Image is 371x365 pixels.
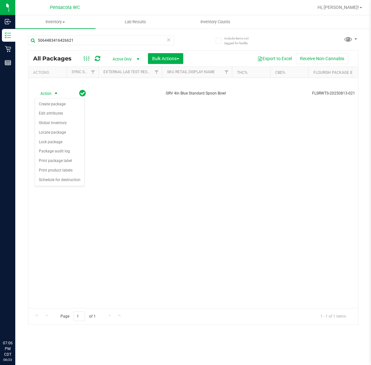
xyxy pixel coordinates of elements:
[253,53,296,64] button: Export to Excel
[35,147,84,156] li: Package audit log
[15,15,95,29] a: Inventory
[116,19,155,25] span: Lab Results
[166,36,171,44] span: Clear
[3,357,12,362] p: 08/23
[221,67,232,78] a: Filter
[35,128,84,137] li: Locate package
[35,137,84,147] li: Lock package
[35,89,52,98] span: Action
[296,53,348,64] button: Receive Non-Cannabis
[5,60,11,66] inline-svg: Reports
[5,32,11,39] inline-svg: Inventory
[72,70,96,74] a: Sync Status
[313,70,353,75] a: Flourish Package ID
[79,89,86,98] span: In Sync
[73,312,85,321] input: 1
[315,312,351,321] span: 1 - 1 of 1 items
[35,175,84,185] li: Schedule for destruction
[50,5,80,10] span: Pensacola WC
[5,18,11,25] inline-svg: Inbound
[318,5,359,10] span: Hi, [PERSON_NAME]!
[192,19,239,25] span: Inventory Counts
[52,89,60,98] span: select
[35,100,84,109] li: Create package
[95,15,176,29] a: Lab Results
[152,56,179,61] span: Bulk Actions
[5,46,11,52] inline-svg: Retail
[237,70,248,75] a: THC%
[55,312,101,321] span: Page of 1
[167,70,215,74] a: Sku Retail Display Name
[33,70,64,75] div: Actions
[103,70,153,74] a: External Lab Test Result
[151,67,162,78] a: Filter
[3,340,12,357] p: 07:06 PM CDT
[6,314,25,333] iframe: Resource center
[175,15,255,29] a: Inventory Counts
[33,55,78,62] span: All Packages
[35,156,84,166] li: Print package label
[35,118,84,128] li: Global inventory
[275,70,285,75] a: CBD%
[35,109,84,118] li: Edit attributes
[28,36,174,45] input: Search Package ID, Item Name, SKU, Lot or Part Number...
[88,67,98,78] a: Filter
[15,19,95,25] span: Inventory
[224,36,256,46] span: Include items not tagged for facility
[35,166,84,175] li: Print product labels
[148,53,183,64] button: Bulk Actions
[166,90,228,96] span: GRV 4in Blue Standard Spoon Bowl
